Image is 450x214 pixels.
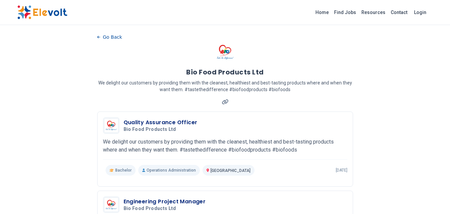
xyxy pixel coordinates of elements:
[124,127,176,133] span: Bio Food Products Ltd
[103,138,347,154] p: We delight our customers by providing them with the cleanest, healthiest and best-tasting product...
[124,206,176,212] span: Bio Food Products Ltd
[17,5,67,19] img: Elevolt
[105,198,118,211] img: Bio Food Products Ltd
[359,7,388,18] a: Resources
[388,7,410,18] a: Contact
[103,117,347,176] a: Bio Food Products LtdQuality Assurance OfficerBio Food Products LtdWe delight our customers by pr...
[215,42,235,62] img: Bio Food Products Ltd
[313,7,331,18] a: Home
[97,79,353,93] p: We delight our customers by providing them with the cleanest, healthiest and best-tasting product...
[115,168,132,173] span: Bachelor
[138,165,200,176] p: Operations Administration
[186,67,264,77] h1: Bio Food Products Ltd
[331,7,359,18] a: Find Jobs
[97,32,122,42] button: Go Back
[336,168,347,173] p: [DATE]
[124,198,206,206] h3: Engineering Project Manager
[105,119,118,132] img: Bio Food Products Ltd
[124,119,198,127] h3: Quality Assurance Officer
[211,168,250,173] span: [GEOGRAPHIC_DATA]
[410,6,430,19] a: Login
